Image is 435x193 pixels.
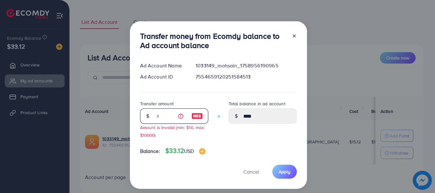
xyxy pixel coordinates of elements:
label: Transfer amount [140,100,174,107]
img: image [199,148,205,155]
span: Balance: [140,148,160,155]
button: Apply [272,165,297,178]
span: Cancel [243,168,259,175]
button: Cancel [235,165,267,178]
div: 1033149_mohsain_1758956190965 [190,62,302,69]
span: Apply [279,169,290,175]
div: 7554659120251584513 [190,73,302,80]
h4: $33.12 [165,147,205,155]
span: USD [184,148,194,155]
div: Ad Account ID [135,73,191,80]
h3: Transfer money from Ecomdy balance to Ad account balance [140,31,287,50]
img: image [191,112,203,120]
div: Ad Account Name [135,62,191,69]
label: Total balance in ad account [229,100,285,107]
small: Amount is invalid (min: $10, max: $10000) [140,124,205,138]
